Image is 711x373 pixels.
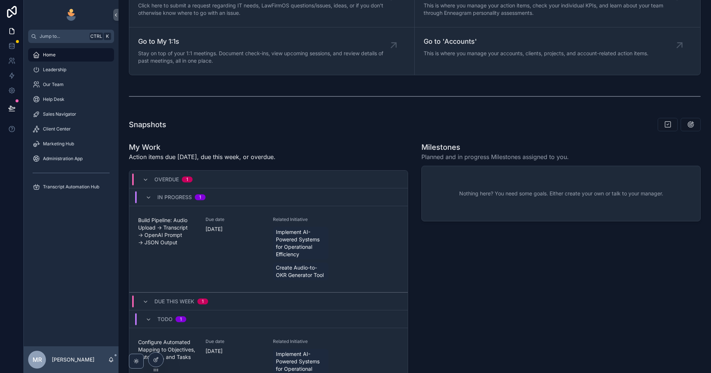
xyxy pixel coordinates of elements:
[43,111,76,117] span: Sales Navigator
[421,142,569,152] h1: Milestones
[28,63,114,76] a: Leadership
[424,36,648,47] span: Go to 'Accounts'
[43,67,66,73] span: Leadership
[180,316,182,322] div: 1
[186,176,188,182] div: 1
[43,96,64,102] span: Help Desk
[206,225,223,233] p: [DATE]
[129,206,408,293] a: Build Pipeline: Audio Upload → Transcript → OpenAI Prompt → JSON OutputDue date[DATE]Related Init...
[421,152,569,161] span: Planned and in progress Milestones assigned to you.
[28,30,114,43] button: Jump to...CtrlK
[28,48,114,62] a: Home
[129,27,415,75] a: Go to My 1:1sStay on top of your 1:1 meetings. Document check-ins, view upcoming sessions, and re...
[40,33,87,39] span: Jump to...
[138,36,394,47] span: Go to My 1:1s
[28,180,114,194] a: Transcript Automation Hub
[129,119,166,130] h1: Snapshots
[129,142,276,152] h1: My Work
[90,33,103,40] span: Ctrl
[28,137,114,151] a: Marketing Hub
[459,190,663,197] span: Nothing here? You need some goals. Either create your own or talk to your manager.
[43,184,99,190] span: Transcript Automation Hub
[199,194,201,200] div: 1
[276,264,326,279] span: Create Audio-to-OKR Generator Tool
[154,298,194,305] span: Due This Week
[424,2,680,17] span: This is where you manage your action items, check your individual KPIs, and learn about your team...
[33,355,42,364] span: MR
[24,43,118,203] div: scrollable content
[138,217,197,246] span: Build Pipeline: Audio Upload → Transcript → OpenAI Prompt → JSON Output
[273,217,331,222] span: Related Initiative
[276,228,326,258] span: Implement AI-Powered Systems for Operational Efficiency
[415,27,700,75] a: Go to 'Accounts'This is where you manage your accounts, clients, projects, and account-related ac...
[424,50,648,57] span: This is where you manage your accounts, clients, projects, and account-related action items.
[43,156,83,162] span: Administration App
[52,356,94,363] p: [PERSON_NAME]
[206,347,223,355] p: [DATE]
[273,227,328,260] a: Implement AI-Powered Systems for Operational Efficiency
[202,298,204,304] div: 1
[28,93,114,106] a: Help Desk
[43,126,71,132] span: Client Center
[138,2,394,17] span: Click here to submit a request regarding IT needs, LawFirmOS questions/issues, ideas, or if you d...
[28,152,114,165] a: Administration App
[129,152,276,161] p: Action items due [DATE], due this week, or overdue.
[157,194,192,201] span: In Progress
[273,339,331,344] span: Related Initiative
[273,263,328,280] a: Create Audio-to-OKR Generator Tool
[138,50,394,65] span: Stay on top of your 1:1 meetings. Document check-ins, view upcoming sessions, and review details ...
[28,78,114,91] a: Our Team
[65,9,77,21] img: App logo
[206,217,264,222] span: Due date
[138,339,197,361] span: Configure Automated Mapping to Objectives, Outcomes, and Tasks
[43,141,74,147] span: Marketing Hub
[43,52,56,58] span: Home
[206,339,264,344] span: Due date
[104,33,110,39] span: K
[43,82,64,88] span: Our Team
[28,108,114,121] a: Sales Navigator
[157,316,173,323] span: Todo
[154,176,179,183] span: Overdue
[28,122,114,136] a: Client Center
